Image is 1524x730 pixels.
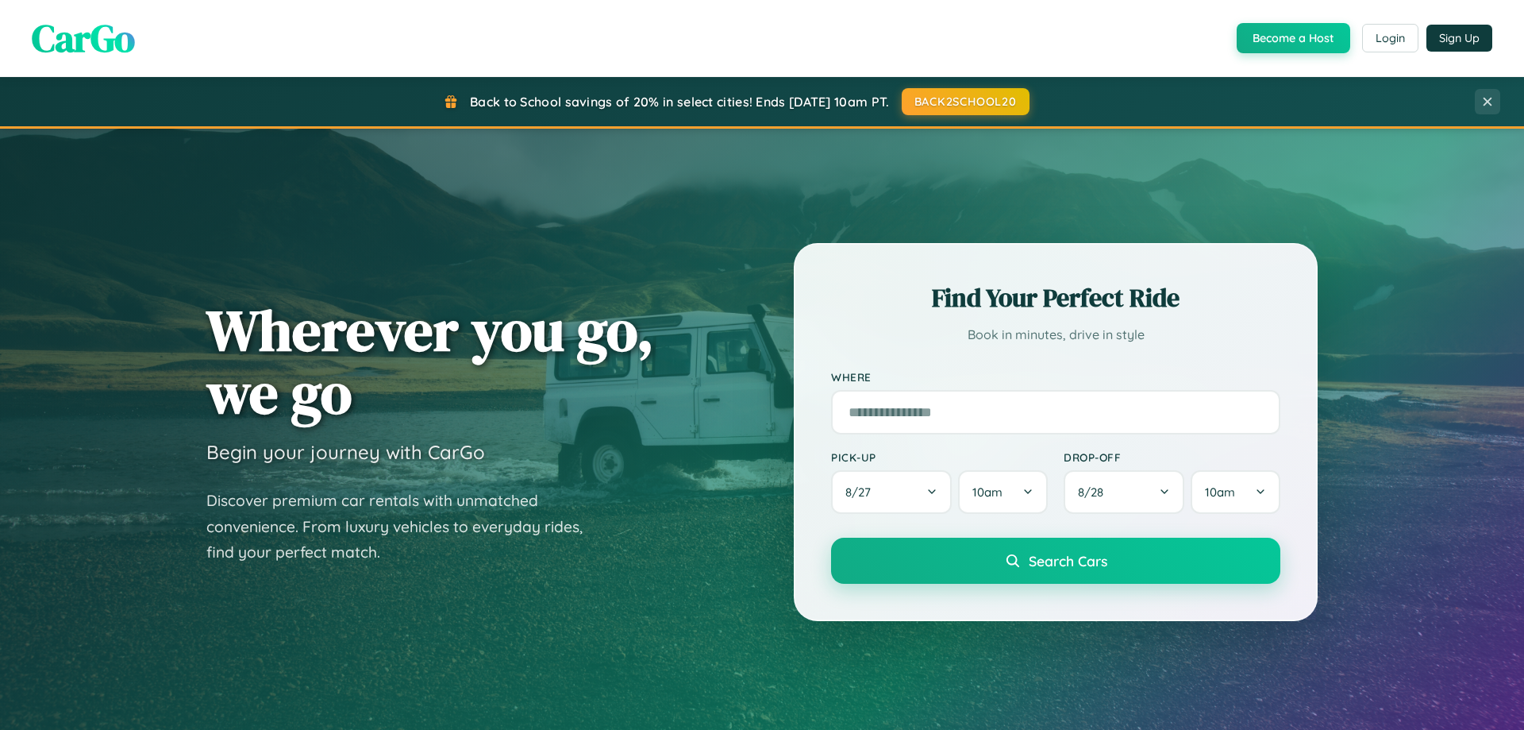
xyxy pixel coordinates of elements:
span: 8 / 28 [1078,485,1111,500]
button: Become a Host [1237,23,1350,53]
h3: Begin your journey with CarGo [206,440,485,464]
label: Pick-up [831,450,1048,464]
button: Search Cars [831,538,1280,584]
span: 10am [1205,485,1235,500]
button: BACK2SCHOOL20 [902,88,1029,115]
button: Sign Up [1426,25,1492,52]
label: Where [831,370,1280,384]
span: 10am [972,485,1003,500]
span: Back to School savings of 20% in select cities! Ends [DATE] 10am PT. [470,94,889,110]
span: CarGo [32,12,135,64]
h1: Wherever you go, we go [206,299,654,424]
h2: Find Your Perfect Ride [831,280,1280,315]
p: Book in minutes, drive in style [831,323,1280,346]
label: Drop-off [1064,450,1280,464]
button: 8/27 [831,470,952,514]
button: 10am [1191,470,1280,514]
button: Login [1362,24,1418,52]
span: Search Cars [1029,552,1107,570]
button: 10am [958,470,1048,514]
p: Discover premium car rentals with unmatched convenience. From luxury vehicles to everyday rides, ... [206,488,603,566]
span: 8 / 27 [845,485,879,500]
button: 8/28 [1064,470,1184,514]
